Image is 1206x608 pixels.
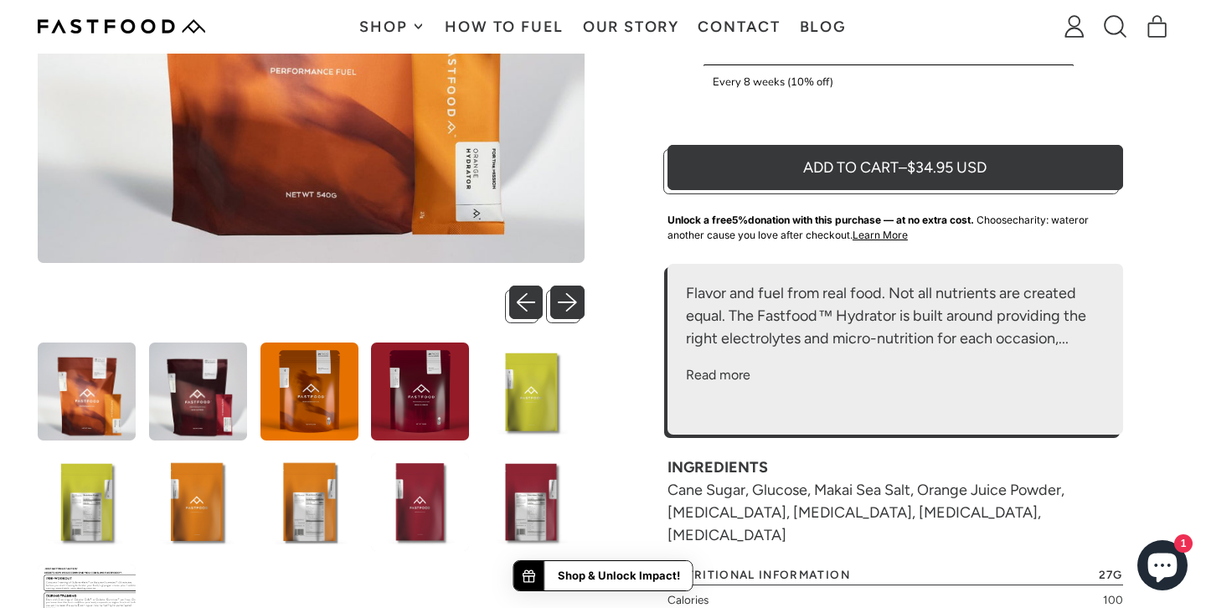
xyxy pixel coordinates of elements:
span: 27g [1099,569,1123,580]
img: Hydrator - Fastfood Raspberry pomegranate flavor nutrition label [482,453,580,551]
div: Flavor and fuel from real food. Not all nutrients are created equal. The Fastfood™ Hydrator is bu... [686,282,1104,350]
div: Cane Sugar, Glucose, Makai Sea Salt, Orange Juice Powder, [MEDICAL_DATA], [MEDICAL_DATA], [MEDICA... [667,456,1123,547]
button: Read more [686,365,750,385]
img: Hydrator - Fastfood [38,343,136,441]
inbox-online-store-chat: Shopify online store chat [1132,540,1193,595]
img: Hydrator - Fastfood- lemon lime flavor nutrition label [38,453,136,551]
span: Nutritional information [667,569,850,580]
img: Fastfood [38,19,205,33]
img: Hydrator - Fastfood [260,343,358,441]
img: Hydrator - Fastfood [371,343,469,441]
span: 100 [1103,591,1123,608]
img: Hydrator - Fastfood [482,343,580,441]
span: Calories [667,591,709,608]
img: Hydrator - Fastfood- Raspberry and pomegranate flavor [371,453,469,551]
button: Add to Cart [667,145,1123,190]
img: Hydrator - Fastfood- Orange flavor [149,453,247,551]
img: Hydrator - Fastfood- Orange- Nutrition Label [260,453,358,551]
span: Shop [359,19,411,34]
strong: INGREDIENTS [667,458,768,477]
img: Hydrator - Fastfood [149,343,247,441]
